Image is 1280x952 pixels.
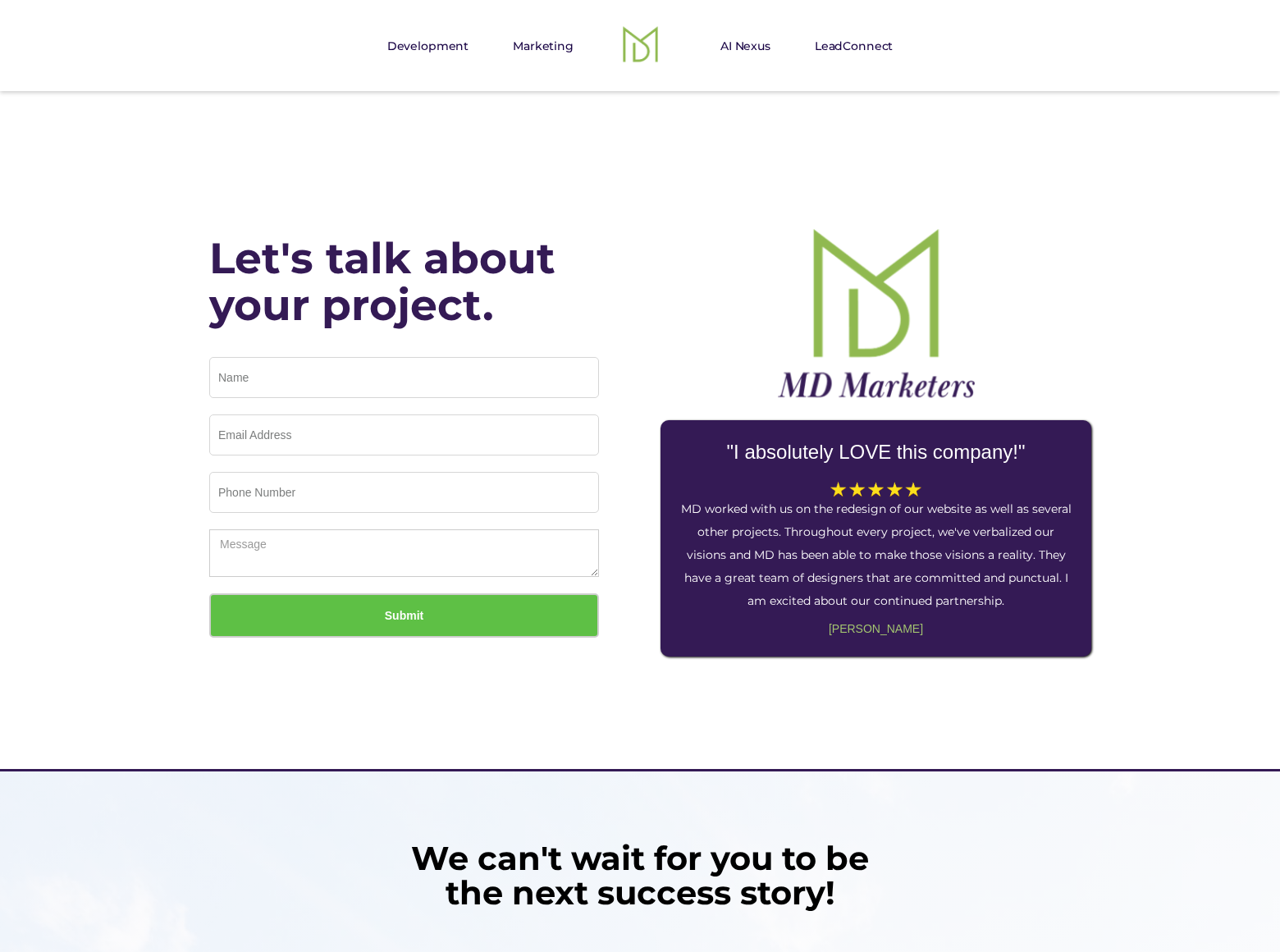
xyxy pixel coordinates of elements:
[701,30,790,62] a: AI Nexus
[680,497,1072,612] p: MD worked with us on the redesign of our website as well as several other projects. Throughout ev...
[795,30,912,62] a: LeadConnect
[209,235,599,328] h1: Let's talk about your project.
[209,357,599,638] form: Email Form
[209,414,599,455] input: Email Address
[680,620,1072,637] div: [PERSON_NAME]
[209,593,599,638] input: Submit
[680,440,1072,465] h1: "I absolutely LOVE this company!"
[411,838,869,913] strong: We can't wait for you to be the next success story!
[493,30,593,62] a: Marketing
[368,30,488,62] a: Development
[209,472,599,513] input: Phone Number
[209,357,599,398] input: Name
